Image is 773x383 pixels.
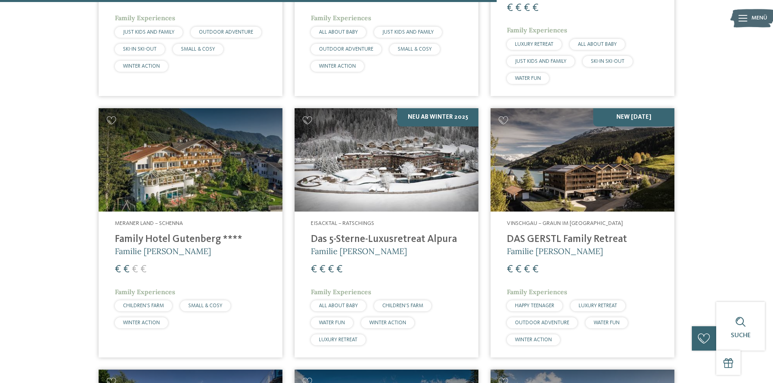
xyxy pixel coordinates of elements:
span: € [507,3,513,13]
span: SMALL & COSY [181,47,215,52]
span: LUXURY RETREAT [319,337,357,342]
span: € [524,264,530,275]
span: Family Experiences [507,288,567,296]
span: € [328,264,334,275]
span: € [515,3,521,13]
span: Family Experiences [115,14,175,22]
span: SMALL & COSY [398,47,432,52]
span: Familie [PERSON_NAME] [507,246,603,256]
span: € [524,3,530,13]
span: Suche [731,332,751,339]
img: Family Hotel Gutenberg **** [99,108,282,212]
span: ALL ABOUT BABY [319,303,358,308]
span: SKI-IN SKI-OUT [123,47,157,52]
span: WATER FUN [515,76,541,81]
span: CHILDREN’S FARM [382,303,423,308]
span: € [311,264,317,275]
span: Family Experiences [507,26,567,34]
span: WATER FUN [594,320,620,325]
span: SMALL & COSY [188,303,222,308]
span: Familie [PERSON_NAME] [115,246,211,256]
span: OUTDOOR ADVENTURE [515,320,569,325]
span: OUTDOOR ADVENTURE [199,30,253,35]
a: Familienhotels gesucht? Hier findet ihr die besten! Neu ab Winter 2025 Eisacktal – Ratschings Das... [295,108,478,357]
span: WINTER ACTION [123,320,160,325]
span: € [140,264,146,275]
a: Familienhotels gesucht? Hier findet ihr die besten! NEW [DATE] Vinschgau – Graun im [GEOGRAPHIC_D... [491,108,674,357]
span: € [515,264,521,275]
span: € [132,264,138,275]
span: € [115,264,121,275]
span: Family Experiences [311,14,371,22]
span: WINTER ACTION [319,64,356,69]
span: Family Experiences [115,288,175,296]
span: € [319,264,325,275]
span: ALL ABOUT BABY [578,42,617,47]
img: Familienhotels gesucht? Hier findet ihr die besten! [295,108,478,212]
span: LUXURY RETREAT [579,303,617,308]
span: ALL ABOUT BABY [319,30,358,35]
img: Familienhotels gesucht? Hier findet ihr die besten! [491,108,674,212]
h4: Family Hotel Gutenberg **** [115,233,266,246]
span: Familie [PERSON_NAME] [311,246,407,256]
span: WINTER ACTION [369,320,406,325]
h4: DAS GERSTL Family Retreat [507,233,658,246]
span: WATER FUN [319,320,345,325]
h4: Das 5-Sterne-Luxusretreat Alpura [311,233,462,246]
span: € [532,3,538,13]
span: € [532,264,538,275]
a: Familienhotels gesucht? Hier findet ihr die besten! Meraner Land – Schenna Family Hotel Gutenberg... [99,108,282,357]
span: WINTER ACTION [515,337,552,342]
span: CHILDREN’S FARM [123,303,164,308]
span: HAPPY TEENAGER [515,303,554,308]
span: SKI-IN SKI-OUT [591,59,624,64]
span: € [336,264,342,275]
span: Meraner Land – Schenna [115,220,183,226]
span: Vinschgau – Graun im [GEOGRAPHIC_DATA] [507,220,623,226]
span: OUTDOOR ADVENTURE [319,47,373,52]
span: Family Experiences [311,288,371,296]
span: JUST KIDS AND FAMILY [515,59,566,64]
span: JUST KIDS AND FAMILY [382,30,434,35]
span: JUST KIDS AND FAMILY [123,30,174,35]
span: Eisacktal – Ratschings [311,220,374,226]
span: LUXURY RETREAT [515,42,553,47]
span: WINTER ACTION [123,64,160,69]
span: € [507,264,513,275]
span: € [123,264,129,275]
